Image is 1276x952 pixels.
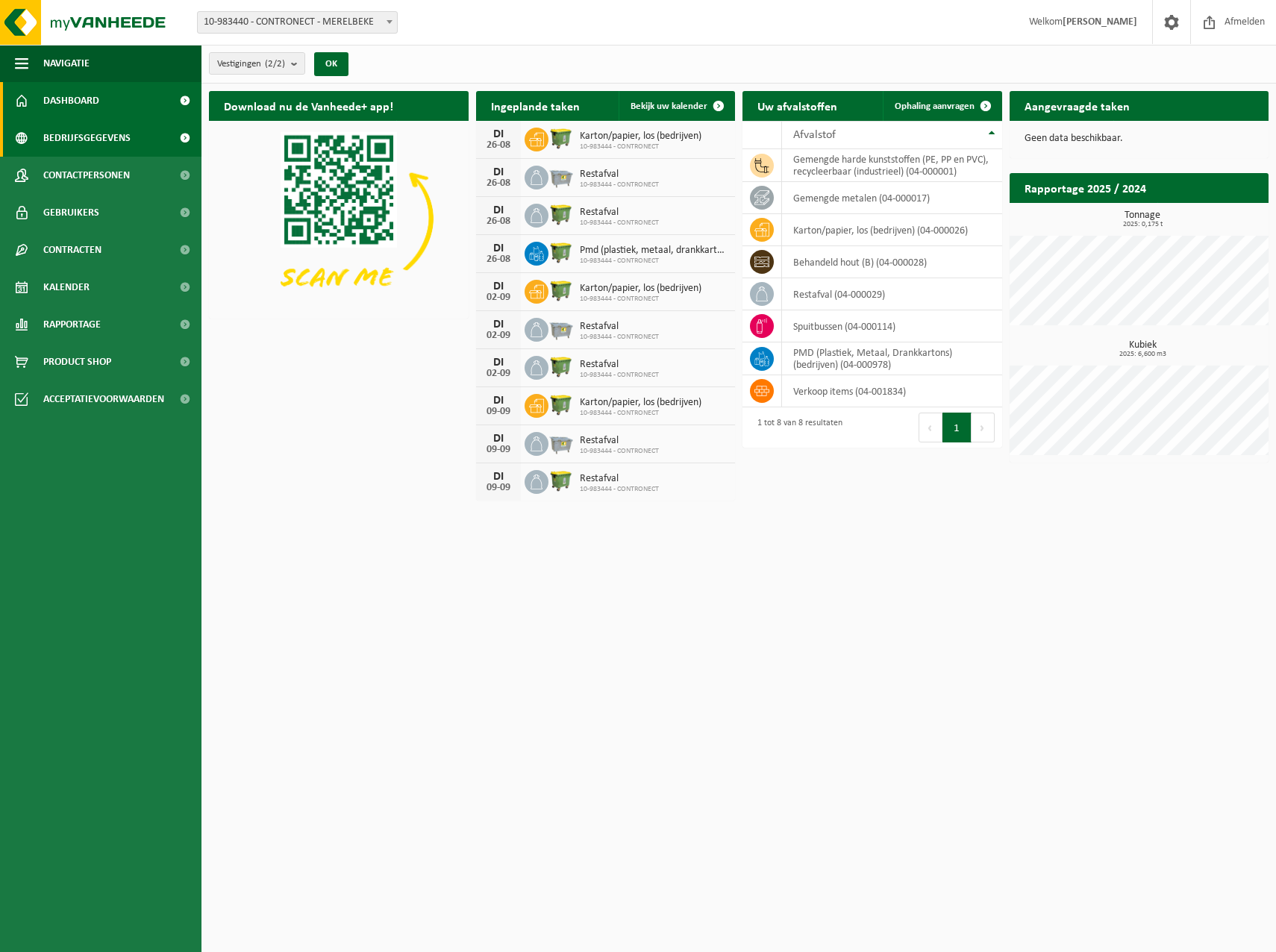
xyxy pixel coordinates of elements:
[1063,16,1137,28] strong: [PERSON_NAME]
[484,281,513,292] div: DI
[548,316,574,341] img: WB-2500-GAL-GY-01
[548,278,574,303] img: WB-1100-HPE-GN-50
[43,381,164,418] span: Acceptatievoorwaarden
[782,278,1002,310] td: restafval (04-000029)
[548,430,574,455] img: WB-2500-GAL-GY-01
[548,239,574,265] img: WB-1100-HPE-GN-50
[484,369,513,379] div: 02-09
[43,45,90,82] span: Navigatie
[484,319,513,331] div: DI
[209,52,305,75] button: Vestigingen(2/2)
[1010,91,1145,120] h2: Aangevraagde taken
[1017,340,1269,358] h3: Kubiek
[1017,210,1269,228] h3: Tonnage
[580,435,659,447] span: Restafval
[919,413,942,442] button: Previous
[580,257,728,266] span: 10-983444 - CONTRONECT
[548,354,574,379] img: WB-1100-HPE-GN-50
[43,157,130,194] span: Contactpersonen
[580,359,659,371] span: Restafval
[265,59,285,69] count: (2/2)
[484,407,513,417] div: 09-09
[484,433,513,445] div: DI
[548,163,574,189] img: WB-2500-GAL-GY-01
[782,246,1002,278] td: behandeld hout (B) (04-000028)
[484,178,513,189] div: 26-08
[580,219,659,228] span: 10-983444 - CONTRONECT
[1017,351,1269,358] span: 2025: 6,600 m3
[619,91,734,121] a: Bekijk uw kalender
[43,119,131,157] span: Bedrijfsgegevens
[580,447,659,456] span: 10-983444 - CONTRONECT
[484,395,513,407] div: DI
[782,149,1002,182] td: gemengde harde kunststoffen (PE, PP en PVC), recycleerbaar (industrieel) (04-000001)
[548,468,574,493] img: WB-1100-HPE-GN-50
[197,11,398,34] span: 10-983440 - CONTRONECT - MERELBEKE
[43,343,111,381] span: Product Shop
[209,91,408,120] h2: Download nu de Vanheede+ app!
[750,411,842,444] div: 1 tot 8 van 8 resultaten
[198,12,397,33] span: 10-983440 - CONTRONECT - MERELBEKE
[484,216,513,227] div: 26-08
[580,371,659,380] span: 10-983444 - CONTRONECT
[484,166,513,178] div: DI
[782,310,1002,342] td: spuitbussen (04-000114)
[580,295,701,304] span: 10-983444 - CONTRONECT
[895,101,975,111] span: Ophaling aanvragen
[484,471,513,483] div: DI
[883,91,1001,121] a: Ophaling aanvragen
[580,283,701,295] span: Karton/papier, los (bedrijven)
[314,52,348,76] button: OK
[1017,221,1269,228] span: 2025: 0,175 t
[484,357,513,369] div: DI
[548,125,574,151] img: WB-1100-HPE-GN-50
[209,121,469,316] img: Download de VHEPlus App
[580,333,659,342] span: 10-983444 - CONTRONECT
[742,91,852,120] h2: Uw afvalstoffen
[942,413,972,442] button: 1
[580,473,659,485] span: Restafval
[43,194,99,231] span: Gebruikers
[43,269,90,306] span: Kalender
[972,413,995,442] button: Next
[484,292,513,303] div: 02-09
[1157,202,1267,232] a: Bekijk rapportage
[580,321,659,333] span: Restafval
[484,254,513,265] div: 26-08
[484,242,513,254] div: DI
[782,342,1002,375] td: PMD (Plastiek, Metaal, Drankkartons) (bedrijven) (04-000978)
[43,231,101,269] span: Contracten
[484,445,513,455] div: 09-09
[548,201,574,227] img: WB-1100-HPE-GN-50
[43,306,101,343] span: Rapportage
[548,392,574,417] img: WB-1100-HPE-GN-50
[782,182,1002,214] td: gemengde metalen (04-000017)
[580,131,701,143] span: Karton/papier, los (bedrijven)
[484,204,513,216] div: DI
[782,214,1002,246] td: karton/papier, los (bedrijven) (04-000026)
[580,207,659,219] span: Restafval
[1025,134,1254,144] p: Geen data beschikbaar.
[580,485,659,494] span: 10-983444 - CONTRONECT
[580,409,701,418] span: 10-983444 - CONTRONECT
[484,331,513,341] div: 02-09
[580,169,659,181] span: Restafval
[1010,173,1161,202] h2: Rapportage 2025 / 2024
[484,128,513,140] div: DI
[43,82,99,119] span: Dashboard
[484,140,513,151] div: 26-08
[217,53,285,75] span: Vestigingen
[631,101,707,111] span: Bekijk uw kalender
[793,129,836,141] span: Afvalstof
[782,375,1002,407] td: verkoop items (04-001834)
[476,91,595,120] h2: Ingeplande taken
[580,143,701,151] span: 10-983444 - CONTRONECT
[580,397,701,409] span: Karton/papier, los (bedrijven)
[484,483,513,493] div: 09-09
[580,181,659,190] span: 10-983444 - CONTRONECT
[580,245,728,257] span: Pmd (plastiek, metaal, drankkartons) (bedrijven)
